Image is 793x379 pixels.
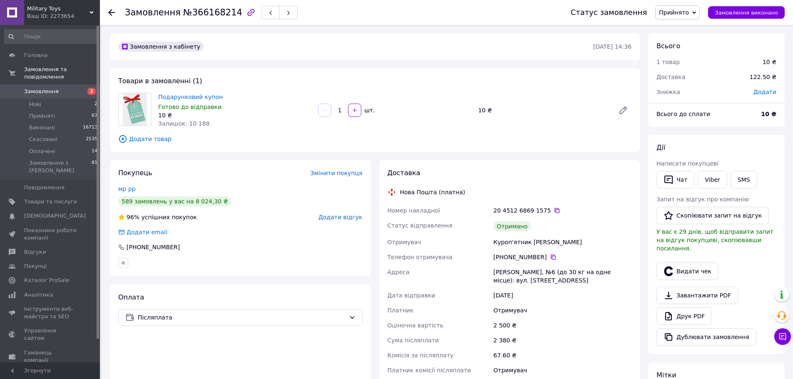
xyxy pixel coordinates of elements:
span: Додати відгук [318,214,362,220]
span: Доставка [388,169,420,177]
span: Телефон отримувача [388,254,452,260]
span: Military Toys [27,5,89,12]
span: Відгуки [24,248,46,256]
span: Каталог ProSale [24,277,69,284]
a: Подарунковий купон [158,94,223,100]
span: 67 [92,112,97,120]
span: Адреса [388,269,410,275]
span: Головна [24,52,47,59]
span: Управління сайтом [24,327,77,342]
span: Гаманець компанії [24,349,77,364]
span: Платник [388,307,414,314]
span: Покупець [118,169,152,177]
input: Пошук [4,29,98,44]
span: Мітки [656,371,676,379]
span: Платник комісії післяплати [388,367,471,374]
span: Оплата [118,293,144,301]
img: Подарунковий купон [123,93,147,126]
span: Дії [656,144,665,151]
div: Повернутися назад [108,8,115,17]
a: Редагувати [615,102,631,119]
span: Всього до сплати [656,111,710,117]
span: Товари та послуги [24,198,77,206]
span: Аналітика [24,291,53,299]
div: Отримано [493,221,531,231]
span: Доставка [656,74,685,80]
button: Чат з покупцем [774,328,791,345]
span: Замовлення [24,88,59,95]
div: [PHONE_NUMBER] [493,253,631,261]
button: Дублювати замовлення [656,328,756,346]
div: 2 380 ₴ [492,333,633,348]
div: [DATE] [492,288,633,303]
div: шт. [362,106,375,114]
span: Оціночна вартість [388,322,443,329]
span: Дата відправки [388,292,435,299]
span: 2 [87,88,96,95]
span: Прийняті [29,112,55,120]
span: Додати товар [118,134,631,144]
span: 81 [92,159,97,174]
span: Комісія за післяплату [388,352,454,359]
div: 10 ₴ [158,111,311,119]
div: Замовлення з кабінету [118,42,204,52]
span: Залишок: 10 188 [158,120,210,127]
span: Замовлення з [PERSON_NAME] [29,159,92,174]
div: Статус замовлення [571,8,647,17]
div: Додати email [126,228,168,236]
span: Товари в замовленні (1) [118,77,202,85]
time: [DATE] 14:36 [593,43,631,50]
div: успішних покупок [118,213,197,221]
span: Замовлення виконано [715,10,778,16]
span: Всього [656,42,680,50]
span: 16713 [83,124,97,131]
span: Оплачені [29,148,55,155]
span: Написати покупцеві [656,160,718,167]
div: 589 замовлень у вас на 8 024,30 ₴ [118,196,231,206]
span: Післяплата [138,313,346,322]
div: 10 ₴ [763,58,776,66]
span: Прийнято [659,9,689,16]
span: Статус відправлення [388,222,452,229]
span: Виконані [29,124,55,131]
span: Скасовані [29,136,57,143]
div: 20 4512 6869 1575 [493,206,631,215]
button: Чат [656,171,694,188]
b: 10 ₴ [761,111,776,117]
a: Завантажити PDF [656,287,738,304]
div: Ваш ID: 2273654 [27,12,100,20]
span: Інструменти веб-майстра та SEO [24,305,77,320]
span: [DEMOGRAPHIC_DATA] [24,212,86,220]
span: Повідомлення [24,184,65,191]
span: Змінити покупця [311,170,363,176]
span: У вас є 29 днів, щоб відправити запит на відгук покупцеві, скопіювавши посилання. [656,228,773,252]
div: 122.50 ₴ [745,68,781,86]
button: Видати чек [656,263,718,280]
span: Показники роботи компанії [24,227,77,242]
span: 14 [92,148,97,155]
div: Отримувач [492,363,633,378]
div: [PERSON_NAME], №6 (до 30 кг на одне місце): вул. [STREET_ADDRESS] [492,265,633,288]
span: №366168214 [183,7,242,17]
div: 2 500 ₴ [492,318,633,333]
div: 67.60 ₴ [492,348,633,363]
button: Замовлення виконано [708,6,785,19]
div: 10 ₴ [475,104,612,116]
span: Нові [29,101,41,108]
span: Покупці [24,263,47,270]
div: [PHONE_NUMBER] [126,243,181,251]
span: Знижка [656,89,680,95]
span: Готово до відправки [158,104,221,110]
a: мр рр [118,186,136,192]
div: Отримувач [492,303,633,318]
span: Замовлення [125,7,181,17]
span: 2535 [86,136,97,143]
span: Номер накладної [388,207,440,214]
a: Viber [698,171,727,188]
div: Куроп'ятник [PERSON_NAME] [492,235,633,250]
span: Додати [753,89,776,95]
span: Сума післяплати [388,337,439,344]
div: Нова Пошта (платна) [398,188,467,196]
span: Замовлення та повідомлення [24,66,100,81]
button: Скопіювати запит на відгук [656,207,769,224]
